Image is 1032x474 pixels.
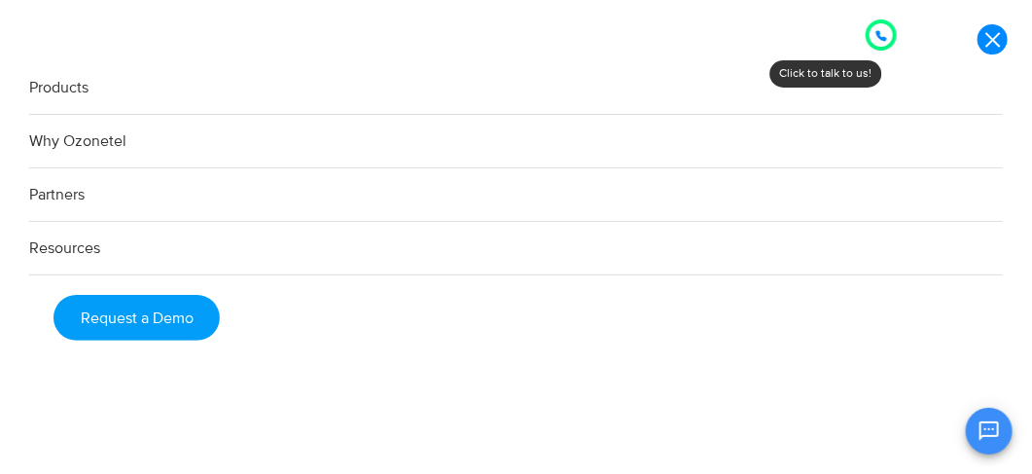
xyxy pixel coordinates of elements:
[29,61,1003,115] a: Products
[29,222,1003,275] a: Resources
[29,115,1003,168] a: Why Ozonetel
[966,408,1013,455] button: Open chat
[53,295,220,341] a: Request a Demo
[29,168,1003,222] a: Partners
